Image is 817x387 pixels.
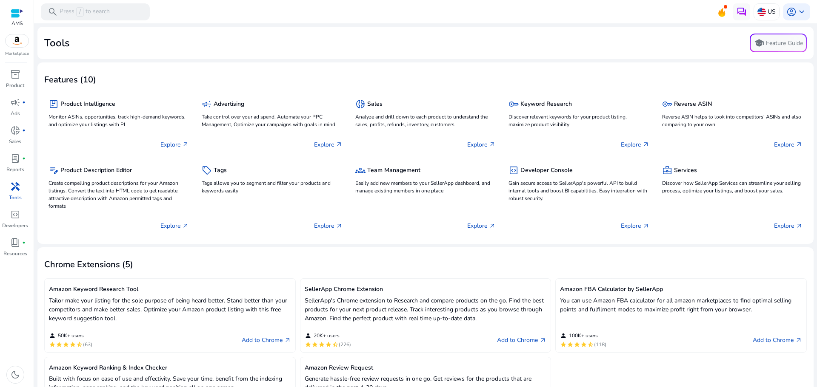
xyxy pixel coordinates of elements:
span: arrow_outward [643,223,649,229]
p: Press to search [60,7,110,17]
p: US [768,4,776,19]
span: (118) [594,341,606,348]
p: Monitor ASINs, opportunities, track high-demand keywords, and optimize your listings with PI [49,113,189,128]
span: arrow_outward [796,141,803,148]
h5: Tags [214,167,227,174]
h5: Sales [367,101,383,108]
h2: Tools [44,37,70,49]
p: Product [6,82,24,89]
mat-icon: person [560,332,567,339]
h5: SellerApp Chrome Extension [305,286,547,293]
p: Explore [314,221,343,230]
p: Discover relevant keywords for your product listing, maximize product visibility [508,113,649,128]
h5: Keyword Research [520,101,572,108]
h5: Team Management [367,167,420,174]
h5: Developer Console [520,167,573,174]
mat-icon: person [305,332,311,339]
mat-icon: star [311,341,318,348]
h3: Features (10) [44,75,96,85]
h5: Services [674,167,697,174]
p: Explore [467,140,496,149]
h5: Amazon Review Request [305,364,547,372]
p: Tailor make your listing for the sole purpose of being heard better. Stand better than your compe... [49,296,291,323]
p: Resources [3,250,27,257]
mat-icon: person [49,332,56,339]
a: Add to Chromearrow_outward [497,335,546,345]
mat-icon: star [49,341,56,348]
span: arrow_outward [336,141,343,148]
a: Add to Chromearrow_outward [753,335,802,345]
a: Add to Chromearrow_outward [242,335,291,345]
span: arrow_outward [540,337,546,344]
span: fiber_manual_record [22,101,26,104]
p: Explore [774,221,803,230]
span: keyboard_arrow_down [797,7,807,17]
h5: Product Intelligence [60,101,115,108]
p: Tools [9,194,22,201]
span: 100K+ users [569,332,598,339]
span: 20K+ users [314,332,340,339]
p: Discover how SellerApp Services can streamline your selling process, optimize your listings, and ... [662,179,803,195]
mat-icon: star_half [76,341,83,348]
h5: Advertising [214,101,244,108]
span: groups [355,165,366,175]
span: sell [202,165,212,175]
span: arrow_outward [284,337,291,344]
span: donut_small [355,99,366,109]
span: 50K+ users [58,332,84,339]
p: Take control over your ad spend, Automate your PPC Management, Optimize your campaigns with goals... [202,113,342,128]
mat-icon: star [580,341,587,348]
span: lab_profile [10,153,20,164]
p: AMS [11,20,23,27]
span: edit_note [49,165,59,175]
p: Ads [11,110,20,117]
p: Explore [774,140,803,149]
p: Analyze and drill down to each product to understand the sales, profits, refunds, inventory, cust... [355,113,496,128]
span: school [754,38,764,48]
mat-icon: star [56,341,63,348]
span: dark_mode [10,370,20,380]
mat-icon: star [63,341,69,348]
mat-icon: star [567,341,574,348]
span: handyman [10,181,20,192]
span: arrow_outward [795,337,802,344]
p: Gain secure access to SellerApp's powerful API to build internal tools and boost BI capabilities.... [508,179,649,202]
span: arrow_outward [336,223,343,229]
p: Easily add new members to your SellerApp dashboard, and manage existing members in one place [355,179,496,195]
span: inventory_2 [10,69,20,79]
p: Explore [467,221,496,230]
span: code_blocks [508,165,519,175]
mat-icon: star [69,341,76,348]
mat-icon: star_half [587,341,594,348]
span: arrow_outward [182,223,189,229]
h5: Reverse ASIN [674,101,712,108]
span: arrow_outward [643,141,649,148]
p: Tags allows you to segment and filter your products and keywords easily [202,179,342,195]
p: Explore [621,221,649,230]
img: amazon.svg [6,34,29,47]
span: account_circle [786,7,797,17]
h3: Chrome Extensions (5) [44,260,133,270]
mat-icon: star [325,341,332,348]
mat-icon: star [318,341,325,348]
p: Explore [621,140,649,149]
span: (226) [339,341,351,348]
p: Reports [6,166,24,173]
p: Sales [9,138,21,145]
span: key [662,99,672,109]
p: Developers [2,222,28,229]
p: SellerApp's Chrome extension to Research and compare products on the go. Find the best products f... [305,296,547,323]
h5: Amazon FBA Calculator by SellerApp [560,286,802,293]
mat-icon: star [574,341,580,348]
span: donut_small [10,125,20,136]
p: You can use Amazon FBA calculator for all amazon marketplaces to find optimal selling points and ... [560,296,802,314]
span: fiber_manual_record [22,241,26,244]
span: book_4 [10,237,20,248]
p: Explore [314,140,343,149]
span: business_center [662,165,672,175]
span: arrow_outward [796,223,803,229]
span: (63) [83,341,92,348]
p: Feature Guide [766,39,803,48]
span: code_blocks [10,209,20,220]
h5: Product Description Editor [60,167,132,174]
